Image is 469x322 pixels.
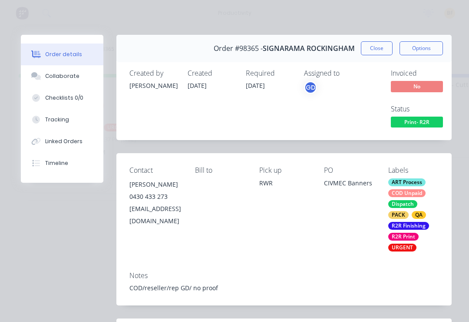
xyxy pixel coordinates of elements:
[388,189,426,197] div: COD Unpaid
[129,178,181,191] div: [PERSON_NAME]
[129,272,439,280] div: Notes
[391,117,443,130] button: Print- R2R
[400,41,443,55] button: Options
[388,200,417,208] div: Dispatch
[129,178,181,227] div: [PERSON_NAME]0430 433 273[EMAIL_ADDRESS][DOMAIN_NAME]
[129,81,177,90] div: [PERSON_NAME]
[388,166,439,174] div: Labels
[45,116,69,124] div: Tracking
[21,152,103,174] button: Timeline
[129,191,181,203] div: 0430 433 273
[45,50,82,58] div: Order details
[304,69,391,77] div: Assigned to
[412,211,426,219] div: QA
[214,44,263,53] span: Order #98365 -
[21,131,103,152] button: Linked Orders
[246,81,265,90] span: [DATE]
[259,178,310,188] div: RWR
[195,166,245,174] div: Bill to
[391,117,443,127] span: Print- R2R
[391,69,456,77] div: Invoiced
[391,81,443,92] span: No
[388,211,409,219] div: PACK
[21,109,103,131] button: Tracking
[324,178,374,191] div: CIVMEC Banners
[45,138,83,145] div: Linked Orders
[129,283,439,292] div: COD/reseller/rep GD/ no proof
[388,222,429,230] div: R2R Finishing
[246,69,294,77] div: Required
[388,233,419,241] div: R2R Print
[21,44,103,65] button: Order details
[388,244,416,252] div: URGENT
[388,178,426,186] div: ART Process
[21,87,103,109] button: Checklists 0/0
[45,72,79,80] div: Collaborate
[188,81,207,90] span: [DATE]
[259,166,310,174] div: Pick up
[21,65,103,87] button: Collaborate
[129,166,181,174] div: Contact
[391,105,456,113] div: Status
[45,94,83,102] div: Checklists 0/0
[129,69,177,77] div: Created by
[361,41,393,55] button: Close
[263,44,355,53] span: SIGNARAMA ROCKINGHAM
[129,203,181,227] div: [EMAIL_ADDRESS][DOMAIN_NAME]
[188,69,235,77] div: Created
[45,159,68,167] div: Timeline
[304,81,317,94] button: GD
[324,166,374,174] div: PO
